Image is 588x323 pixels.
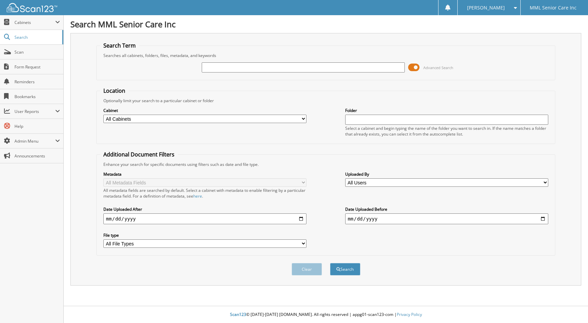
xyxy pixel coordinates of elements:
span: Search [14,34,59,40]
label: Date Uploaded After [103,206,307,212]
span: Scan [14,49,60,55]
div: Select a cabinet and begin typing the name of the folder you want to search in. If the name match... [345,125,549,137]
span: Bookmarks [14,94,60,99]
span: Admin Menu [14,138,55,144]
h1: Search MML Senior Care Inc [70,19,581,30]
legend: Location [100,87,129,94]
label: Folder [345,108,549,113]
div: Optionally limit your search to a particular cabinet or folder [100,98,552,104]
button: Clear [292,263,322,275]
span: Form Request [14,64,60,70]
img: scan123-logo-white.svg [7,3,57,12]
span: Advanced Search [423,65,453,70]
label: Metadata [103,171,307,177]
span: Announcements [14,153,60,159]
span: MML Senior Care Inc [530,6,577,10]
a: Privacy Policy [397,312,422,317]
span: [PERSON_NAME] [467,6,505,10]
a: here [193,193,202,199]
legend: Additional Document Filters [100,151,178,158]
legend: Search Term [100,42,139,49]
div: All metadata fields are searched by default. Select a cabinet with metadata to enable filtering b... [103,187,307,199]
label: Cabinet [103,108,307,113]
span: Scan123 [230,312,246,317]
span: Cabinets [14,20,55,25]
input: end [345,213,549,224]
div: Searches all cabinets, folders, files, metadata, and keywords [100,53,552,58]
span: Reminders [14,79,60,85]
input: start [103,213,307,224]
span: Help [14,123,60,129]
button: Search [330,263,360,275]
label: Uploaded By [345,171,549,177]
div: Enhance your search for specific documents using filters such as date and file type. [100,161,552,167]
label: File type [103,232,307,238]
span: User Reports [14,109,55,114]
div: © [DATE]-[DATE] [DOMAIN_NAME]. All rights reserved | appg01-scan123-com | [64,306,588,323]
label: Date Uploaded Before [345,206,549,212]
